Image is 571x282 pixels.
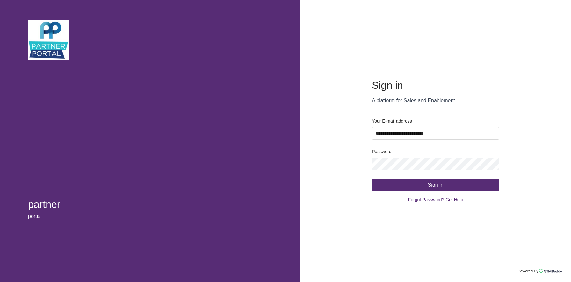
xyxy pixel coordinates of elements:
div: portal [28,214,272,219]
div: partner [28,199,272,210]
label: Password [372,148,391,155]
span: Forgot Password? Get Help [408,195,463,204]
div: A platform for Sales and Enablement. [372,96,499,104]
div: Sign in [372,77,499,93]
button: Sign in [372,179,499,191]
div: Powered By [518,269,538,273]
label: Your E-mail address [372,117,412,124]
img: GTM Buddy [538,268,563,274]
